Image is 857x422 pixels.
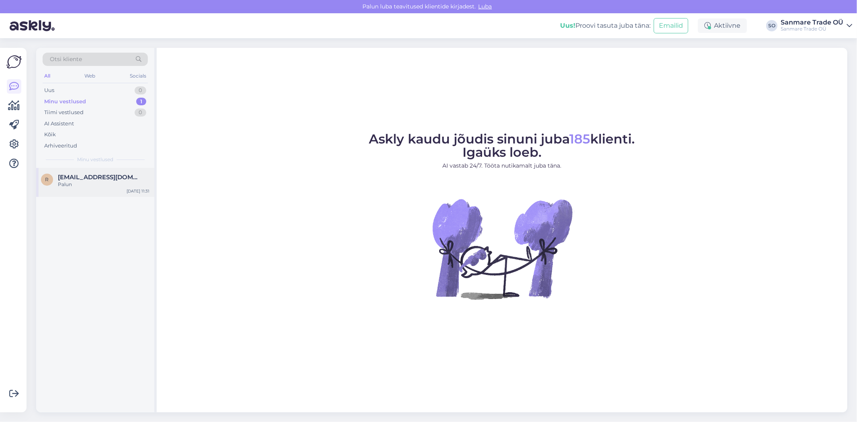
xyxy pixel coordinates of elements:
div: 1 [136,98,146,106]
div: Minu vestlused [44,98,86,106]
span: Minu vestlused [77,156,113,163]
div: Aktiivne [698,18,747,33]
div: Proovi tasuta juba täna: [560,21,650,31]
img: Askly Logo [6,54,22,70]
div: Web [83,71,97,81]
div: Palun [58,181,149,188]
div: 0 [135,86,146,94]
div: 0 [135,109,146,117]
span: 185 [570,131,591,147]
span: Luba [476,3,495,10]
div: Socials [128,71,148,81]
div: Kõik [44,131,56,139]
a: Sanmare Trade OÜSanmare Trade OÜ [781,19,852,32]
span: Otsi kliente [50,55,82,64]
span: r [45,176,49,182]
div: [DATE] 11:31 [127,188,149,194]
div: Tiimi vestlused [44,109,84,117]
p: AI vastab 24/7. Tööta nutikamalt juba täna. [369,162,635,170]
div: Arhiveeritud [44,142,77,150]
div: All [43,71,52,81]
img: No Chat active [430,176,575,321]
span: Askly kaudu jõudis sinuni juba klienti. Igaüks loeb. [369,131,635,160]
span: ristkokd@gmail.com [58,174,141,181]
div: AI Assistent [44,120,74,128]
div: Sanmare Trade OÜ [781,19,843,26]
button: Emailid [654,18,688,33]
div: Uus [44,86,54,94]
b: Uus! [560,22,575,29]
div: SO [766,20,777,31]
div: Sanmare Trade OÜ [781,26,843,32]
